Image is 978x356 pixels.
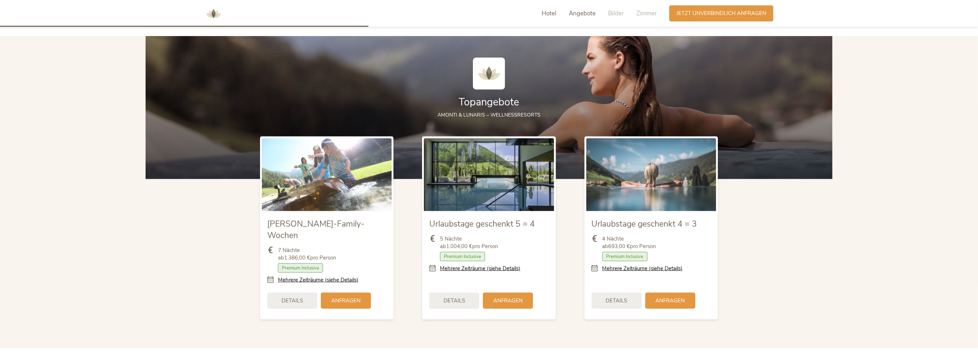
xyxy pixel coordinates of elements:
span: 4 Nächte ab pro Person [602,235,656,250]
span: Details [606,297,627,305]
a: AMONTI & LUNARIS Wellnessresort [203,11,224,16]
span: Premium Inclusive [440,252,485,261]
b: 693,00 € [608,243,630,250]
span: Anfragen [656,297,685,305]
a: Mehrere Zeiträume (siehe Details) [278,276,358,284]
img: Sommer-Family-Wochen [262,138,392,211]
span: Details [444,297,465,305]
span: Urlaubstage geschenkt 5 = 4 [429,218,535,229]
span: Jetzt unverbindlich anfragen [676,10,766,17]
span: [PERSON_NAME]-Family-Wochen [267,218,365,241]
span: Anfragen [493,297,523,305]
span: 7 Nächte ab pro Person [278,247,336,262]
span: Hotel [542,9,556,18]
span: Topangebote [459,95,519,109]
img: Urlaubstage geschenkt 5 = 4 [424,138,554,211]
span: Premium Inclusive [602,252,647,261]
span: 5 Nächte ab pro Person [440,235,498,250]
span: Bilder [608,9,624,18]
b: 1.386,00 € [284,254,310,261]
img: Urlaubstage geschenkt 4 = 3 [586,138,716,211]
b: 1.004,00 € [446,243,472,250]
img: AMONTI & LUNARIS Wellnessresort [473,58,505,90]
span: AMONTI & LUNARIS – Wellnessresorts [437,112,541,118]
span: Angebote [569,9,596,18]
a: Mehrere Zeiträume (siehe Details) [602,265,683,272]
span: Zimmer [636,9,657,18]
img: AMONTI & LUNARIS Wellnessresort [203,3,224,24]
a: Mehrere Zeiträume (siehe Details) [440,265,520,272]
span: Details [282,297,303,305]
span: Anfragen [331,297,361,305]
span: Premium Inclusive [278,263,323,273]
span: Urlaubstage geschenkt 4 = 3 [592,218,697,229]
